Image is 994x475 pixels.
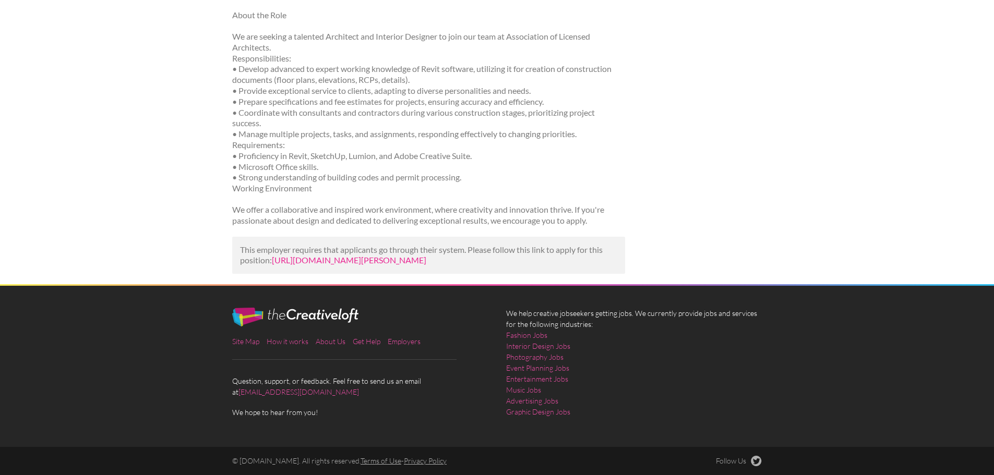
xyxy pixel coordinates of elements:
a: Terms of Use [361,456,401,465]
p: About the Role [232,10,625,21]
a: How it works [267,337,308,346]
p: We offer a collaborative and inspired work environment, where creativity and innovation thrive. I... [232,204,625,226]
a: Get Help [353,337,380,346]
a: Employers [388,337,421,346]
a: Event Planning Jobs [506,362,569,373]
a: [EMAIL_ADDRESS][DOMAIN_NAME] [238,387,359,396]
a: Photography Jobs [506,351,564,362]
div: © [DOMAIN_NAME]. All rights reserved. - [223,456,634,466]
div: Question, support, or feedback. Feel free to send us an email at [223,308,497,418]
img: The Creative Loft [232,308,358,326]
a: Music Jobs [506,384,541,395]
a: Entertainment Jobs [506,373,568,384]
a: Site Map [232,337,259,346]
p: This employer requires that applicants go through their system. Please follow this link to apply ... [240,245,617,266]
a: Interior Design Jobs [506,340,570,351]
a: About Us [316,337,345,346]
a: Advertising Jobs [506,395,558,406]
p: We are seeking a talented Architect and Interior Designer to join our team at Association of Lice... [232,31,625,194]
span: We hope to hear from you! [232,407,488,418]
a: Follow Us [716,456,762,466]
div: We help creative jobseekers getting jobs. We currently provide jobs and services for the followin... [497,308,771,425]
a: [URL][DOMAIN_NAME][PERSON_NAME] [272,255,426,265]
a: Privacy Policy [404,456,447,465]
a: Graphic Design Jobs [506,406,570,417]
a: Fashion Jobs [506,330,547,340]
